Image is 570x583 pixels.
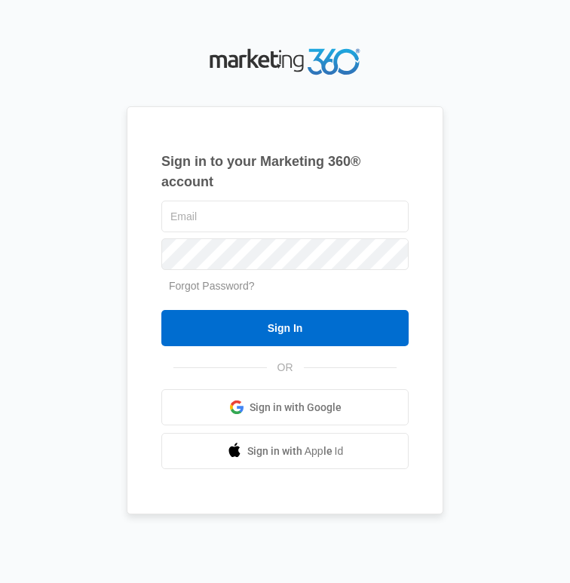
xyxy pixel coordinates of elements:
h1: Sign in to your Marketing 360® account [161,152,409,192]
span: Sign in with Apple Id [247,443,344,459]
a: Sign in with Apple Id [161,433,409,469]
a: Forgot Password? [169,280,255,292]
input: Sign In [161,310,409,346]
span: OR [267,360,304,376]
input: Email [161,201,409,232]
span: Sign in with Google [250,400,342,416]
a: Sign in with Google [161,389,409,425]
